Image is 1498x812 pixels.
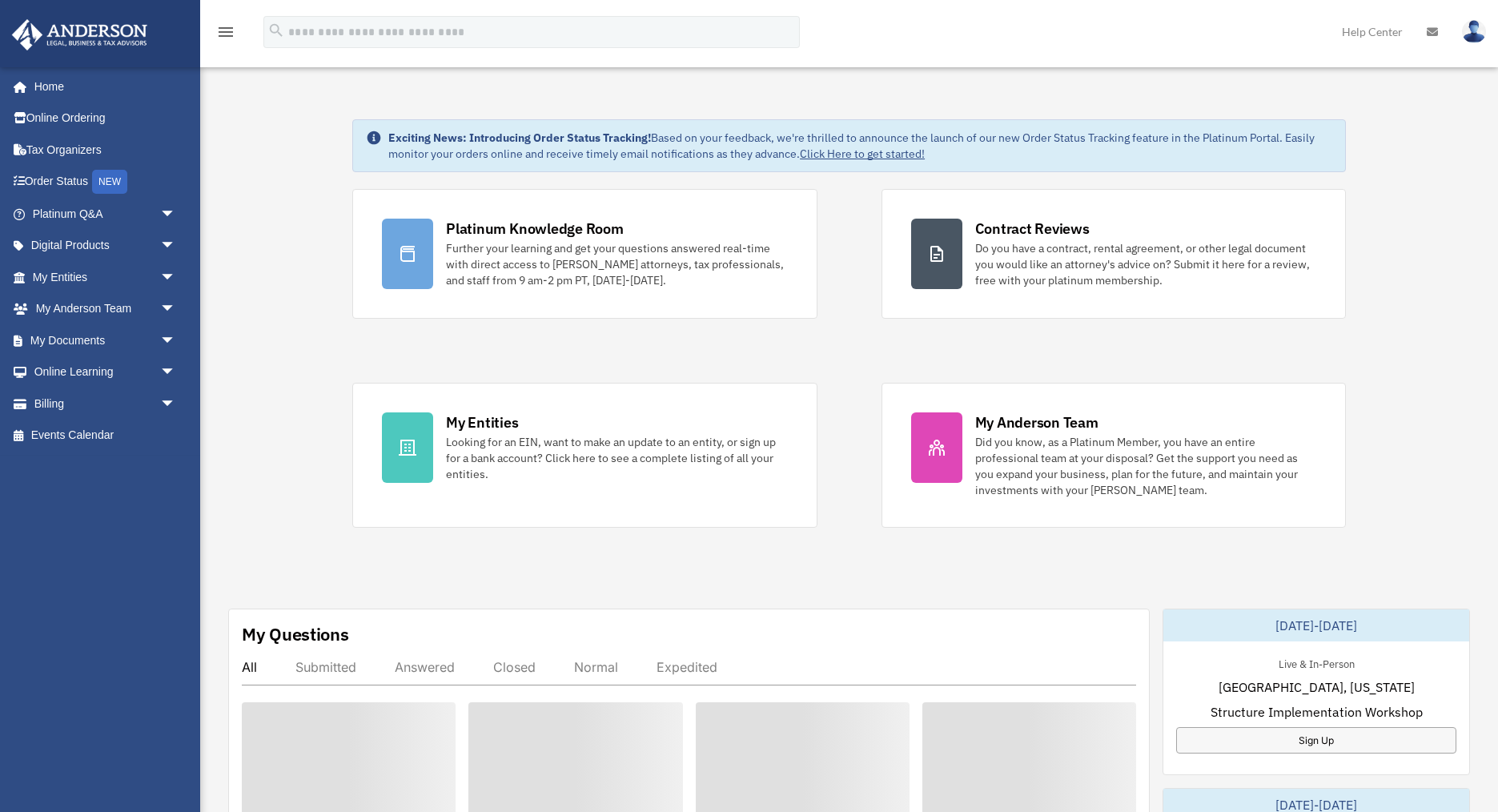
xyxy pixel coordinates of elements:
[800,147,925,161] a: Click Here to get started!
[388,131,651,145] strong: Exciting News: Introducing Order Status Tracking!
[446,219,624,239] div: Platinum Knowledge Room
[242,659,257,675] div: All
[160,324,192,357] span: arrow_drop_down
[882,383,1346,528] a: My Anderson Team Did you know, as a Platinum Member, you have an entire professional team at your...
[11,261,200,293] a: My Entitiesarrow_drop_down
[1176,727,1456,754] a: Sign Up
[446,434,787,482] div: Looking for an EIN, want to make an update to an entity, or sign up for a bank account? Click her...
[975,240,1316,288] div: Do you have a contract, rental agreement, or other legal document you would like an attorney's ad...
[1462,20,1486,43] img: User Pic
[657,659,717,675] div: Expedited
[1163,609,1469,641] div: [DATE]-[DATE]
[975,219,1090,239] div: Contract Reviews
[1211,702,1423,722] span: Structure Implementation Workshop
[11,324,200,356] a: My Documentsarrow_drop_down
[395,659,455,675] div: Answered
[11,230,200,262] a: Digital Productsarrow_drop_down
[11,356,200,388] a: Online Learningarrow_drop_down
[160,261,192,294] span: arrow_drop_down
[216,28,235,42] a: menu
[975,412,1098,432] div: My Anderson Team
[160,356,192,389] span: arrow_drop_down
[446,240,787,288] div: Further your learning and get your questions answered real-time with direct access to [PERSON_NAM...
[352,189,817,319] a: Platinum Knowledge Room Further your learning and get your questions answered real-time with dire...
[160,388,192,420] span: arrow_drop_down
[7,19,152,50] img: Anderson Advisors Platinum Portal
[11,103,200,135] a: Online Ordering
[160,293,192,326] span: arrow_drop_down
[11,198,200,230] a: Platinum Q&Aarrow_drop_down
[11,70,192,103] a: Home
[160,198,192,231] span: arrow_drop_down
[446,412,518,432] div: My Entities
[11,388,200,420] a: Billingarrow_drop_down
[574,659,618,675] div: Normal
[160,230,192,263] span: arrow_drop_down
[882,189,1346,319] a: Contract Reviews Do you have a contract, rental agreement, or other legal document you would like...
[11,420,200,452] a: Events Calendar
[267,22,285,39] i: search
[295,659,356,675] div: Submitted
[493,659,536,675] div: Closed
[11,293,200,325] a: My Anderson Teamarrow_drop_down
[975,434,1316,498] div: Did you know, as a Platinum Member, you have an entire professional team at your disposal? Get th...
[1266,654,1367,671] div: Live & In-Person
[216,22,235,42] i: menu
[1219,677,1415,697] span: [GEOGRAPHIC_DATA], [US_STATE]
[11,134,200,166] a: Tax Organizers
[388,130,1332,162] div: Based on your feedback, we're thrilled to announce the launch of our new Order Status Tracking fe...
[92,170,127,194] div: NEW
[11,166,200,199] a: Order StatusNEW
[352,383,817,528] a: My Entities Looking for an EIN, want to make an update to an entity, or sign up for a bank accoun...
[242,622,349,646] div: My Questions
